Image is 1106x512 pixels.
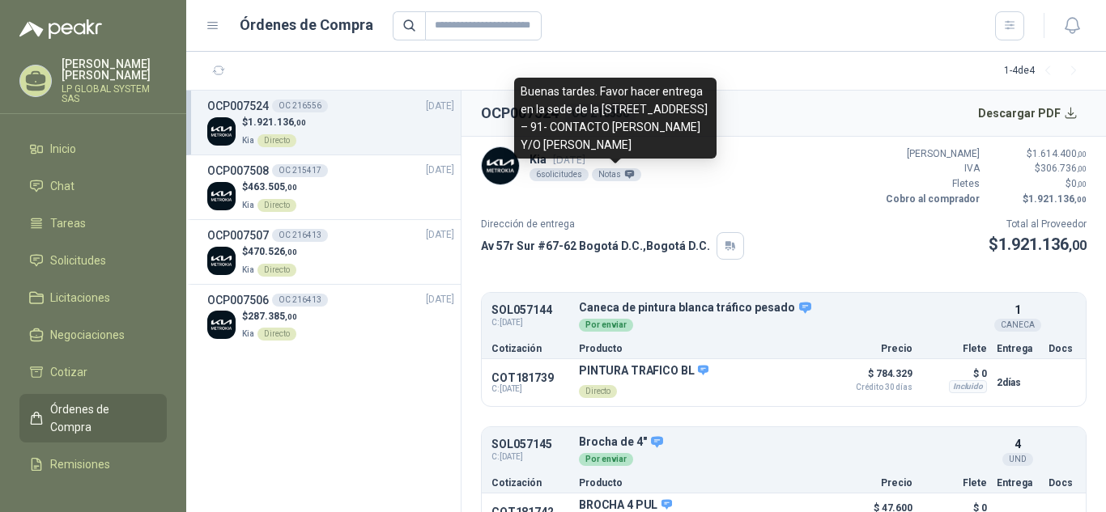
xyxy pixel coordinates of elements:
[832,478,912,488] p: Precio
[19,245,167,276] a: Solicitudes
[579,478,822,488] p: Producto
[491,438,569,451] p: SOL057145
[1074,195,1087,204] span: ,00
[62,84,167,104] p: LP GLOBAL SYSTEM SAS
[579,301,987,315] p: Caneca de pintura blanca tráfico pesado
[50,140,76,158] span: Inicio
[207,117,236,146] img: Company Logo
[1049,344,1076,353] p: Docs
[207,162,454,213] a: OCP007508OC 215417[DATE] Company Logo$463.505,00KiaDirecto
[832,344,912,353] p: Precio
[248,181,297,193] span: 463.505
[579,435,987,450] p: Brocha de 4"
[207,97,454,148] a: OCP007524OC 216556[DATE] Company Logo$1.921.136,00KiaDirecto
[50,363,87,381] span: Cotizar
[530,168,589,181] div: 6 solicitudes
[272,99,328,112] div: OC 216556
[491,316,569,329] span: C: [DATE]
[883,146,980,162] p: [PERSON_NAME]
[242,180,297,195] p: $
[1040,163,1087,174] span: 306.736
[207,226,454,277] a: OCP007507OC 216413[DATE] Company Logo$470.526,00KiaDirecto
[1077,164,1087,173] span: ,00
[207,226,269,244] h3: OCP007507
[50,214,86,232] span: Tareas
[207,247,236,275] img: Company Logo
[989,146,1087,162] p: $
[50,455,110,473] span: Remisiones
[579,364,708,379] p: PINTURA TRAFICO BL
[579,453,633,466] div: Por enviar
[19,19,102,39] img: Logo peakr
[883,192,980,207] p: Cobro al comprador
[50,252,106,269] span: Solicitudes
[481,237,710,255] p: Av 57r Sur #67-62 Bogotá D.C. , Bogotá D.C.
[491,451,569,463] span: C: [DATE]
[207,291,454,342] a: OCP007506OC 216413[DATE] Company Logo$287.385,00KiaDirecto
[491,344,569,353] p: Cotización
[989,192,1087,207] p: $
[1032,148,1087,159] span: 1.614.400
[832,383,912,391] span: Crédito 30 días
[1015,301,1021,319] p: 1
[19,208,167,239] a: Tareas
[553,154,585,166] span: [DATE]
[242,265,254,274] span: Kia
[989,217,1087,232] p: Total al Proveedor
[19,133,167,164] a: Inicio
[530,150,641,168] p: Kia
[207,291,269,309] h3: OCP007506
[491,371,569,384] p: COT181739
[242,329,254,338] span: Kia
[1002,453,1033,466] div: UND
[482,147,519,184] img: Company Logo
[922,478,987,488] p: Flete
[832,364,912,391] p: $ 784.329
[272,164,328,177] div: OC 215417
[481,102,559,125] h2: OCP007524
[998,235,1087,254] span: 1.921.136
[1004,58,1087,84] div: 1 - 4 de 4
[997,373,1039,392] p: 2 días
[242,136,254,145] span: Kia
[491,304,569,316] p: SOL057144
[1071,178,1087,189] span: 0
[294,118,306,127] span: ,00
[257,199,296,212] div: Directo
[579,385,617,398] div: Directo
[579,344,822,353] p: Producto
[994,319,1041,332] div: CANECA
[240,14,373,36] h1: Órdenes de Compra
[1015,435,1021,453] p: 4
[257,328,296,341] div: Directo
[883,161,980,176] p: IVA
[19,171,167,201] a: Chat
[997,478,1039,488] p: Entrega
[242,115,306,130] p: $
[50,326,125,344] span: Negociaciones
[19,357,167,387] a: Cotizar
[491,384,569,394] span: C: [DATE]
[19,319,167,350] a: Negociaciones
[969,97,1087,129] button: Descargar PDF
[514,78,717,159] div: Buenas tardes. Favor hacer entrega en la sede de la [STREET_ADDRESS] – 91- CONTACTO [PERSON_NAME]...
[1077,180,1087,188] span: ,00
[207,182,236,210] img: Company Logo
[426,99,454,114] span: [DATE]
[50,289,110,307] span: Licitaciones
[1028,193,1087,205] span: 1.921.136
[1077,150,1087,159] span: ,00
[50,400,151,436] span: Órdenes de Compra
[248,246,297,257] span: 470.526
[989,232,1087,257] p: $
[426,292,454,307] span: [DATE]
[989,176,1087,192] p: $
[426,163,454,178] span: [DATE]
[491,478,569,488] p: Cotización
[426,227,454,243] span: [DATE]
[989,161,1087,176] p: $
[949,380,987,393] div: Incluido
[50,177,74,195] span: Chat
[285,312,297,321] span: ,00
[883,176,980,192] p: Fletes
